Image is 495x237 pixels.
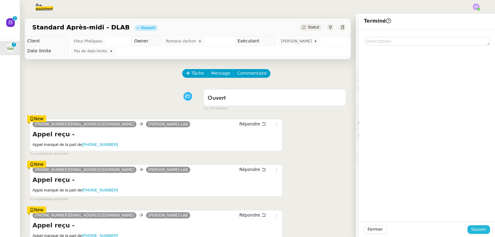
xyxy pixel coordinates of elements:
[358,71,390,78] span: ⚙️
[308,25,319,29] span: Statut
[25,46,69,56] td: Date limite
[239,212,260,218] span: Répondre
[356,117,495,129] div: 💬Commentaires
[12,42,16,47] nz-badge-sup: 7
[32,130,280,138] h4: Appel reçu -
[82,142,118,147] a: [PHONE_NUMBER]
[141,26,155,30] div: Ouvert
[368,226,383,233] span: Fermer
[281,38,314,44] span: [PERSON_NAME]
[237,212,268,218] button: Répondre
[356,104,495,116] div: ⏲️Tâches 264:30
[13,16,17,20] nz-badge-sup: 1
[237,70,267,77] span: Commentaire
[237,166,268,173] button: Répondre
[358,133,436,138] span: 🕵️
[239,121,260,127] span: Répondre
[471,226,486,233] span: Sauver
[27,115,46,122] div: New
[146,167,190,173] a: [PERSON_NAME]-LAB
[364,225,386,234] button: Fermer
[13,42,15,48] p: 7
[131,36,161,46] td: Owner
[358,156,377,161] span: 🧴
[35,122,134,126] span: [PHONE_NUMBER][EMAIL_ADDRESS][DOMAIN_NAME]
[192,70,204,77] span: Tâche
[356,81,495,93] div: 🔐Données client
[467,225,490,234] button: Sauver
[473,3,480,10] img: svg
[32,142,280,148] h5: Appel manqué de la part de
[32,175,280,184] h4: Appel reçu -
[14,16,16,22] p: 1
[356,153,495,165] div: 🧴Autres
[6,44,15,52] img: 7f9b6497-4ade-4d5b-ae17-2cbe23708554
[32,187,280,193] h5: Appel manqué de la part de
[74,38,103,44] span: Fleur Phelipeau
[35,168,134,172] span: [PHONE_NUMBER][EMAIL_ADDRESS][DOMAIN_NAME]
[182,69,208,78] button: Tâche
[27,206,46,213] div: New
[356,68,495,81] div: ⚙️Procédures
[30,197,68,202] span: il y a quelques secondes
[235,36,276,46] td: Exécutant
[234,69,270,78] button: Commentaire
[239,166,260,173] span: Répondre
[32,221,280,230] h4: Appel reçu -
[211,70,230,77] span: Message
[356,129,495,142] div: 🕵️Autres demandes en cours 3
[358,108,406,113] span: ⏲️
[32,24,130,30] span: Standard Après-midi - DLAB
[237,121,268,127] button: Répondre
[146,121,190,127] a: [PERSON_NAME]-LAB
[358,121,398,125] span: 💬
[364,18,391,24] span: Terminé
[30,151,68,156] span: il y a quelques secondes
[82,188,118,192] a: [PHONE_NUMBER]
[25,36,69,46] td: Client
[208,69,234,78] button: Message
[74,48,110,54] span: Pas de date limite
[27,161,46,168] div: New
[35,213,134,217] span: [PHONE_NUMBER][EMAIL_ADDRESS][DOMAIN_NAME]
[204,106,227,111] span: il y a 9 minutes
[146,213,190,218] a: [PERSON_NAME]-LAB
[208,95,226,101] span: Ouvert
[166,38,198,44] span: Romane Vachon
[358,84,398,91] span: 🔐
